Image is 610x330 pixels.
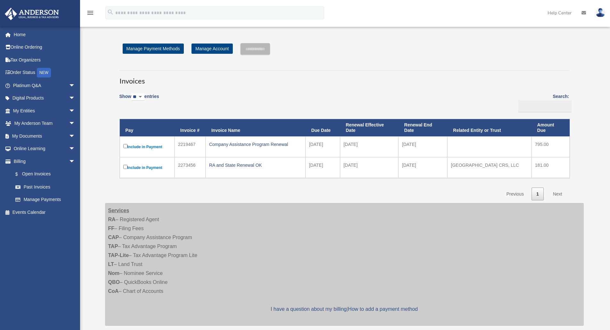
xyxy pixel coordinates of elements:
[108,208,129,213] strong: Services
[108,288,119,294] strong: CoA
[131,93,144,101] select: Showentries
[518,100,572,112] input: Search:
[105,203,584,326] div: – Registered Agent – Filing Fees – Company Assistance Program – Tax Advantage Program – Tax Advan...
[108,235,119,240] strong: CAP
[4,155,82,168] a: Billingarrow_drop_down
[4,206,85,219] a: Events Calendar
[4,117,85,130] a: My Anderson Teamarrow_drop_down
[596,8,605,17] img: User Pic
[206,119,305,136] th: Invoice Name: activate to sort column ascending
[69,155,82,168] span: arrow_drop_down
[175,119,206,136] th: Invoice #: activate to sort column ascending
[447,119,532,136] th: Related Entity or Trust: activate to sort column ascending
[348,306,418,312] a: How to add a payment method
[4,28,85,41] a: Home
[209,161,302,170] div: RA and State Renewal OK
[69,142,82,156] span: arrow_drop_down
[4,41,85,54] a: Online Ordering
[69,104,82,117] span: arrow_drop_down
[305,157,340,178] td: [DATE]
[69,117,82,130] span: arrow_drop_down
[175,136,206,157] td: 2219467
[209,140,302,149] div: Company Assistance Program Renewal
[69,92,82,105] span: arrow_drop_down
[86,11,94,17] a: menu
[532,136,570,157] td: 795.00
[398,119,447,136] th: Renewal End Date: activate to sort column ascending
[191,44,232,54] a: Manage Account
[108,217,116,222] strong: RA
[37,68,51,77] div: NEW
[447,157,532,178] td: [GEOGRAPHIC_DATA] CRS, LLC
[398,157,447,178] td: [DATE]
[108,305,581,314] p: |
[532,157,570,178] td: 181.00
[119,70,569,86] h3: Invoices
[9,181,82,193] a: Past Invoices
[4,142,85,155] a: Online Learningarrow_drop_down
[4,130,85,142] a: My Documentsarrow_drop_down
[3,8,61,20] img: Anderson Advisors Platinum Portal
[69,130,82,143] span: arrow_drop_down
[532,188,544,201] a: 1
[532,119,570,136] th: Amount Due: activate to sort column ascending
[108,270,120,276] strong: Nom
[4,53,85,66] a: Tax Organizers
[123,143,171,151] label: Include in Payment
[108,262,114,267] strong: LT
[4,66,85,79] a: Order StatusNEW
[305,136,340,157] td: [DATE]
[123,144,127,148] input: Include in Payment
[516,93,569,112] label: Search:
[4,79,85,92] a: Platinum Q&Aarrow_drop_down
[305,119,340,136] th: Due Date: activate to sort column ascending
[340,119,399,136] th: Renewal Effective Date: activate to sort column ascending
[123,164,171,172] label: Include in Payment
[501,188,528,201] a: Previous
[120,119,175,136] th: Pay: activate to sort column descending
[548,188,567,201] a: Next
[271,306,346,312] a: I have a question about my billing
[86,9,94,17] i: menu
[340,136,399,157] td: [DATE]
[340,157,399,178] td: [DATE]
[123,44,184,54] a: Manage Payment Methods
[123,165,127,169] input: Include in Payment
[175,157,206,178] td: 2273456
[9,193,82,206] a: Manage Payments
[119,93,159,107] label: Show entries
[108,244,118,249] strong: TAP
[4,92,85,105] a: Digital Productsarrow_drop_down
[108,253,129,258] strong: TAP-Lite
[108,226,115,231] strong: FF
[108,279,120,285] strong: QBO
[107,9,114,16] i: search
[69,79,82,92] span: arrow_drop_down
[9,168,78,181] a: $Open Invoices
[4,104,85,117] a: My Entitiesarrow_drop_down
[19,170,22,178] span: $
[398,136,447,157] td: [DATE]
